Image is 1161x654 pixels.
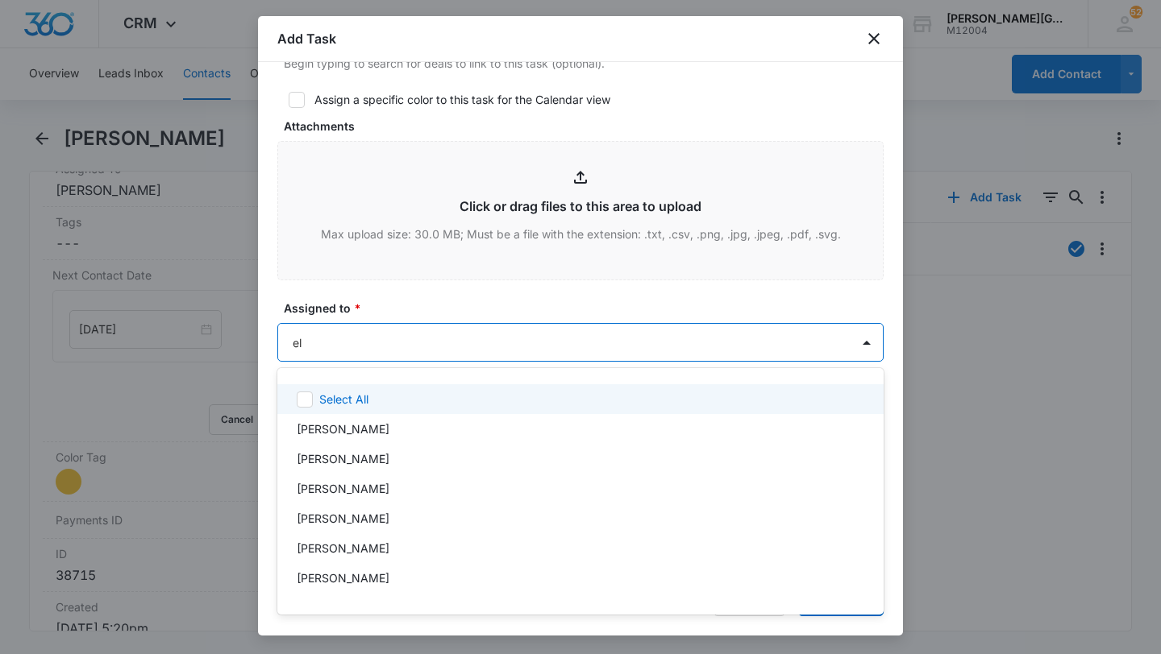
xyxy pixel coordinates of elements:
[319,391,368,408] p: Select All
[297,569,389,586] p: [PERSON_NAME]
[297,480,389,497] p: [PERSON_NAME]
[297,450,389,467] p: [PERSON_NAME]
[297,599,389,616] p: [PERSON_NAME]
[297,510,389,527] p: [PERSON_NAME]
[297,420,389,437] p: [PERSON_NAME]
[297,540,389,557] p: [PERSON_NAME]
